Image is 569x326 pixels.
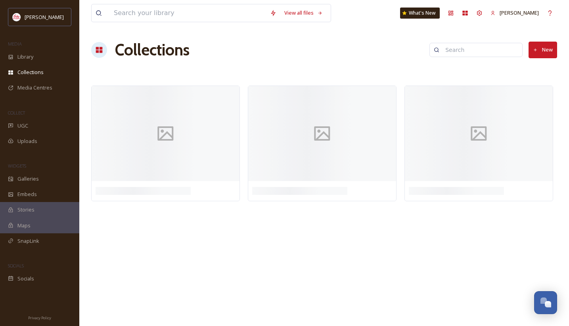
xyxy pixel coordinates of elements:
[110,4,266,22] input: Search your library
[28,313,51,322] a: Privacy Policy
[28,315,51,320] span: Privacy Policy
[8,110,25,116] span: COLLECT
[487,5,543,21] a: [PERSON_NAME]
[17,275,34,282] span: Socials
[13,13,21,21] img: images%20(1).png
[534,291,557,314] button: Open Chat
[17,237,39,245] span: SnapLink
[500,9,539,16] span: [PERSON_NAME]
[400,8,440,19] a: What's New
[8,263,24,269] span: SOCIALS
[17,191,37,198] span: Embeds
[8,163,26,169] span: WIDGETS
[17,53,33,61] span: Library
[529,42,557,58] button: New
[17,175,39,183] span: Galleries
[115,38,190,62] a: Collections
[280,5,327,21] a: View all files
[17,222,31,229] span: Maps
[17,206,34,214] span: Stories
[8,41,22,47] span: MEDIA
[17,122,28,130] span: UGC
[25,13,64,21] span: [PERSON_NAME]
[17,69,44,76] span: Collections
[17,84,52,92] span: Media Centres
[441,42,518,58] input: Search
[17,137,37,145] span: Uploads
